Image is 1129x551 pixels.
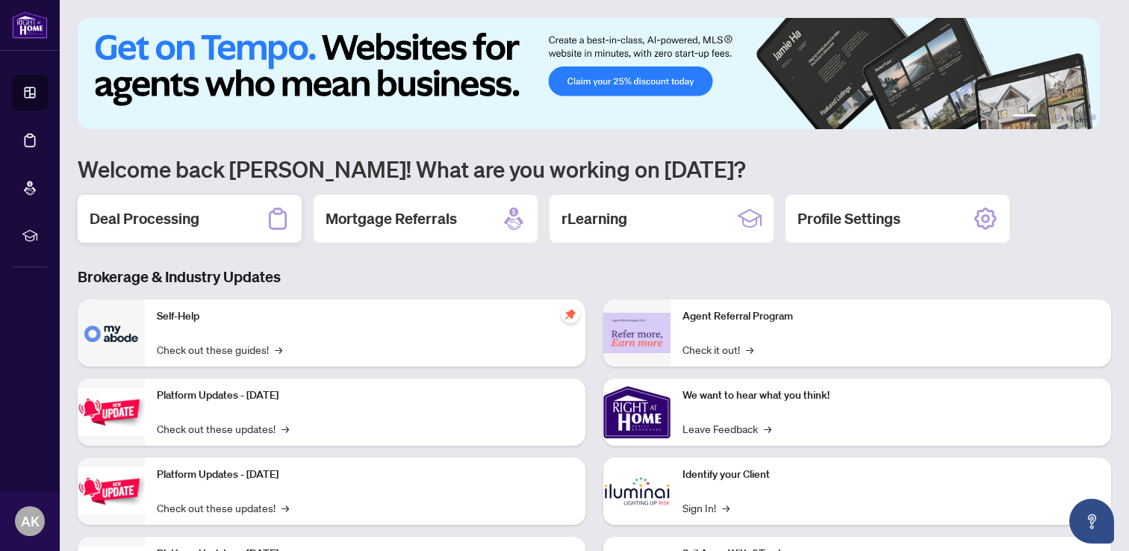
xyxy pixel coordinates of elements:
p: Self-Help [157,308,573,325]
button: 4 [1066,114,1072,120]
span: → [282,420,289,437]
img: Agent Referral Program [603,313,671,354]
button: 5 [1078,114,1084,120]
img: Self-Help [78,299,145,367]
a: Check out these updates!→ [157,420,289,437]
span: AK [21,511,40,532]
h3: Brokerage & Industry Updates [78,267,1111,287]
p: Agent Referral Program [682,308,1099,325]
span: → [764,420,771,437]
img: We want to hear what you think! [603,379,671,446]
h1: Welcome back [PERSON_NAME]! What are you working on [DATE]? [78,155,1111,183]
button: 1 [1013,114,1036,120]
h2: Mortgage Referrals [326,208,457,229]
a: Leave Feedback→ [682,420,771,437]
p: Platform Updates - [DATE] [157,387,573,404]
h2: Deal Processing [90,208,199,229]
img: Platform Updates - July 21, 2025 [78,388,145,435]
img: Identify your Client [603,458,671,525]
span: pushpin [562,305,579,323]
a: Check out these guides!→ [157,341,282,358]
a: Check it out!→ [682,341,753,358]
span: → [722,499,730,516]
img: logo [12,11,48,39]
a: Sign In!→ [682,499,730,516]
h2: Profile Settings [797,208,901,229]
button: 2 [1042,114,1048,120]
button: 6 [1090,114,1096,120]
button: 3 [1054,114,1060,120]
a: Check out these updates!→ [157,499,289,516]
span: → [746,341,753,358]
button: Open asap [1069,499,1114,544]
span: → [282,499,289,516]
p: We want to hear what you think! [682,387,1099,404]
img: Platform Updates - July 8, 2025 [78,467,145,514]
h2: rLearning [562,208,627,229]
img: Slide 0 [78,18,1100,129]
span: → [275,341,282,358]
p: Identify your Client [682,467,1099,483]
p: Platform Updates - [DATE] [157,467,573,483]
